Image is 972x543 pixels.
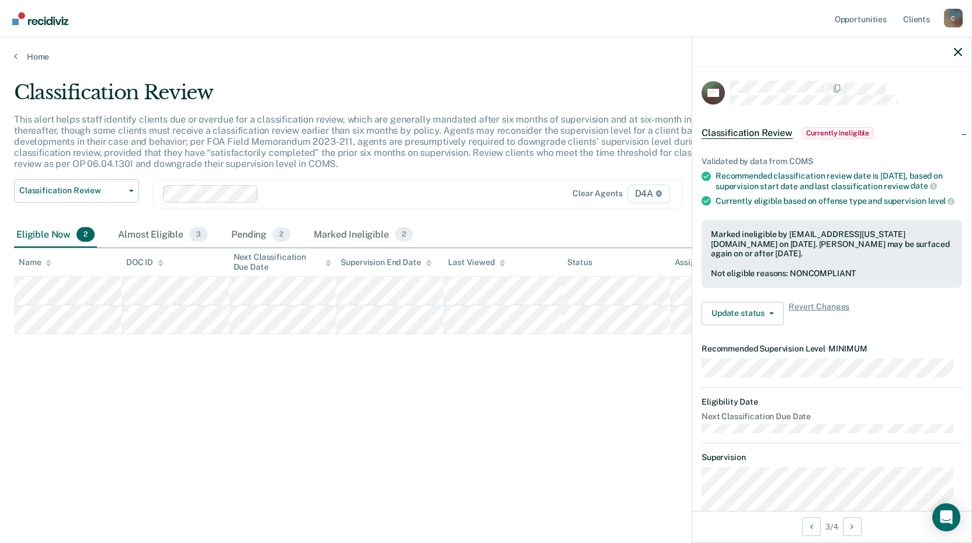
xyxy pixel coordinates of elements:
[944,9,963,27] div: C
[932,503,960,531] div: Open Intercom Messenger
[19,257,51,267] div: Name
[692,114,971,152] div: Classification ReviewCurrently ineligible
[716,196,962,206] div: Currently eligible based on offense type and supervision
[702,127,793,139] span: Classification Review
[229,222,293,248] div: Pending
[126,257,164,267] div: DOC ID
[711,229,953,259] div: Marked ineligible by [EMAIL_ADDRESS][US_STATE][DOMAIN_NAME] on [DATE]. [PERSON_NAME] may be surfa...
[825,344,828,353] span: •
[802,127,874,139] span: Currently ineligible
[928,196,954,206] span: level
[395,227,413,242] span: 2
[189,227,208,242] span: 3
[567,257,592,267] div: Status
[234,252,332,272] div: Next Classification Due Date
[702,156,962,166] div: Validated by data from COMS
[77,227,95,242] span: 2
[14,51,958,62] a: Home
[702,452,962,462] dt: Supervision
[702,302,784,325] button: Update status
[802,517,821,536] button: Previous Opportunity
[341,257,431,267] div: Supervision End Date
[14,222,97,248] div: Eligible Now
[692,511,971,542] div: 3 / 4
[789,302,849,325] span: Revert Changes
[702,344,962,354] dt: Recommended Supervision Level MINIMUM
[12,12,68,25] img: Recidiviz
[675,257,730,267] div: Assigned to
[627,185,670,203] span: D4A
[448,257,505,267] div: Last Viewed
[19,186,124,196] span: Classification Review
[716,171,962,191] div: Recommended classification review date is [DATE], based on supervision start date and last classi...
[14,81,743,114] div: Classification Review
[116,222,210,248] div: Almost Eligible
[944,9,963,27] button: Profile dropdown button
[272,227,290,242] span: 2
[702,397,962,407] dt: Eligibility Date
[311,222,415,248] div: Marked Ineligible
[911,181,936,190] span: date
[711,269,953,279] div: Not eligible reasons: NONCOMPLIANT
[843,517,862,536] button: Next Opportunity
[702,412,962,422] dt: Next Classification Due Date
[572,189,622,199] div: Clear agents
[14,114,730,170] p: This alert helps staff identify clients due or overdue for a classification review, which are gen...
